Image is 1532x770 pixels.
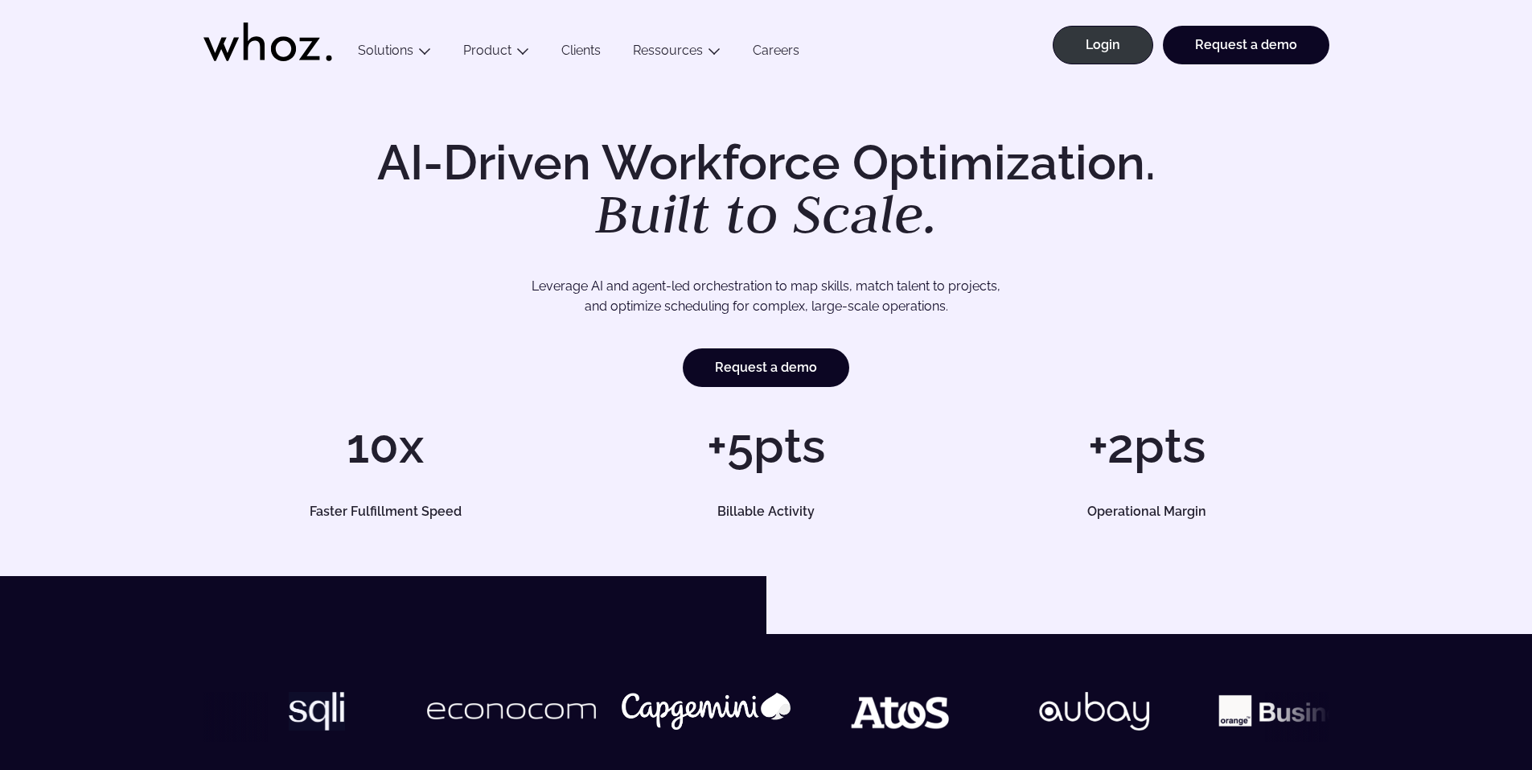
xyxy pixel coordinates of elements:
[617,43,737,64] button: Ressources
[683,348,849,387] a: Request a demo
[737,43,815,64] a: Careers
[983,505,1311,518] h5: Operational Margin
[964,422,1329,470] h1: +2pts
[342,43,447,64] button: Solutions
[602,505,930,518] h5: Billable Activity
[1163,26,1329,64] a: Request a demo
[203,422,568,470] h1: 10x
[221,505,549,518] h5: Faster Fulfillment Speed
[584,422,948,470] h1: +5pts
[463,43,511,58] a: Product
[545,43,617,64] a: Clients
[1053,26,1153,64] a: Login
[355,138,1178,241] h1: AI-Driven Workforce Optimization.
[260,276,1273,317] p: Leverage AI and agent-led orchestration to map skills, match talent to projects, and optimize sch...
[447,43,545,64] button: Product
[633,43,703,58] a: Ressources
[595,178,938,249] em: Built to Scale.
